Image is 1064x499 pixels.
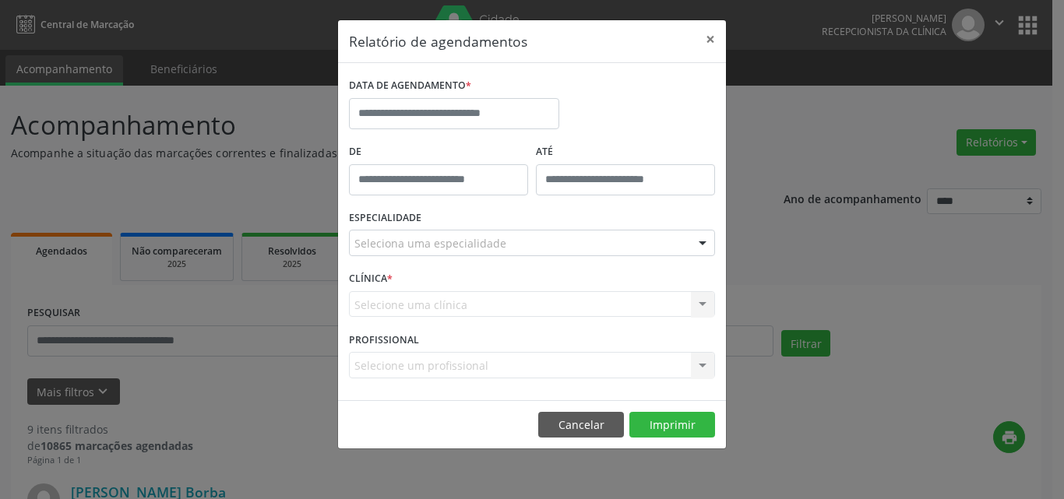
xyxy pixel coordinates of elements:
label: ATÉ [536,140,715,164]
label: ESPECIALIDADE [349,206,421,230]
label: De [349,140,528,164]
span: Seleciona uma especialidade [354,235,506,251]
label: DATA DE AGENDAMENTO [349,74,471,98]
label: CLÍNICA [349,267,393,291]
h5: Relatório de agendamentos [349,31,527,51]
button: Imprimir [629,412,715,438]
button: Cancelar [538,412,624,438]
label: PROFISSIONAL [349,328,419,352]
button: Close [695,20,726,58]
